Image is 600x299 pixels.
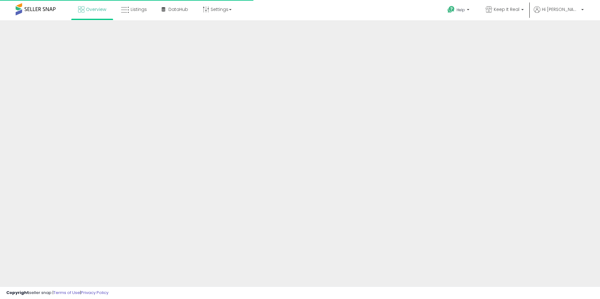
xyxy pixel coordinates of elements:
span: Overview [86,6,106,12]
a: Hi [PERSON_NAME] [534,6,584,20]
span: Help [457,7,465,12]
span: Listings [131,6,147,12]
i: Get Help [447,6,455,13]
a: Help [442,1,476,20]
span: Keep It Real [494,6,519,12]
span: DataHub [168,6,188,12]
span: Hi [PERSON_NAME] [542,6,579,12]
